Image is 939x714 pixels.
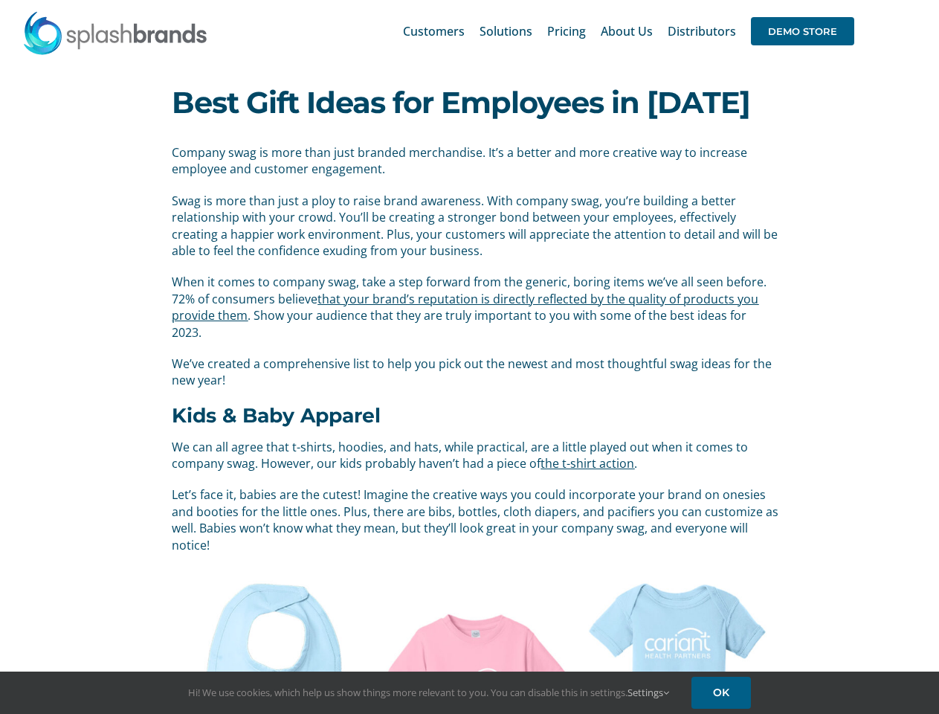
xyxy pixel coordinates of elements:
h1: Best Gift Ideas for Employees in [DATE] [172,88,767,118]
a: Pricing [547,7,586,55]
span: Distributors [668,25,736,37]
nav: Main Menu [403,7,854,55]
span: DEMO STORE [751,17,854,45]
a: Settings [627,686,669,699]
span: About Us [601,25,653,37]
a: the t-shirt action [541,455,634,472]
a: that your brand’s reputation is directly reflected by the quality of products you provide them [172,291,758,324]
a: products_images-b98baf43-6385-4f97-8e30-56d019b33caf_7358ed59-e849-4226-971c-70648421123d_b825286... [172,568,374,585]
a: DEMO STORE [751,7,854,55]
p: We can all agree that t-shirts, hoodies, and hats, while practical, are a little played out when ... [172,439,778,472]
a: products_images-6df9e4c8-4e00-4535-9333-d536850671ef_43d0d20a-bdba-463c-b9ab-56da60197185_b825286... [576,568,778,585]
p: Let’s face it, babies are the cutest! Imagine the creative ways you could incorporate your brand ... [172,486,778,553]
a: OK [691,677,751,709]
a: Distributors [668,7,736,55]
a: Customers [403,7,465,55]
span: Solutions [480,25,532,37]
p: Swag is more than just a ploy to raise brand awareness. With company swag, you’re building a bett... [172,193,778,260]
span: Customers [403,25,465,37]
span: Pricing [547,25,586,37]
span: Hi! We use cookies, which help us show things more relevant to you. You can disable this in setti... [188,686,669,699]
a: products_images-9df4a962-7655-4b5e-bbfa-4d4f3636bca1_44838780-4f97-4598-bc66-7b4b26bef2a0_b825286... [374,568,576,585]
p: When it comes to company swag, take a step forward from the generic, boring items we’ve all seen ... [172,274,778,341]
span: We’ve created a comprehensive list to help you pick out the newest and most thoughtful swag ideas... [172,356,772,388]
img: SplashBrands.com Logo [22,10,208,55]
b: Kids & Baby Apparel [172,403,381,428]
p: Company swag is more than just branded merchandise. It’s a better and more creative way to increa... [172,144,778,178]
